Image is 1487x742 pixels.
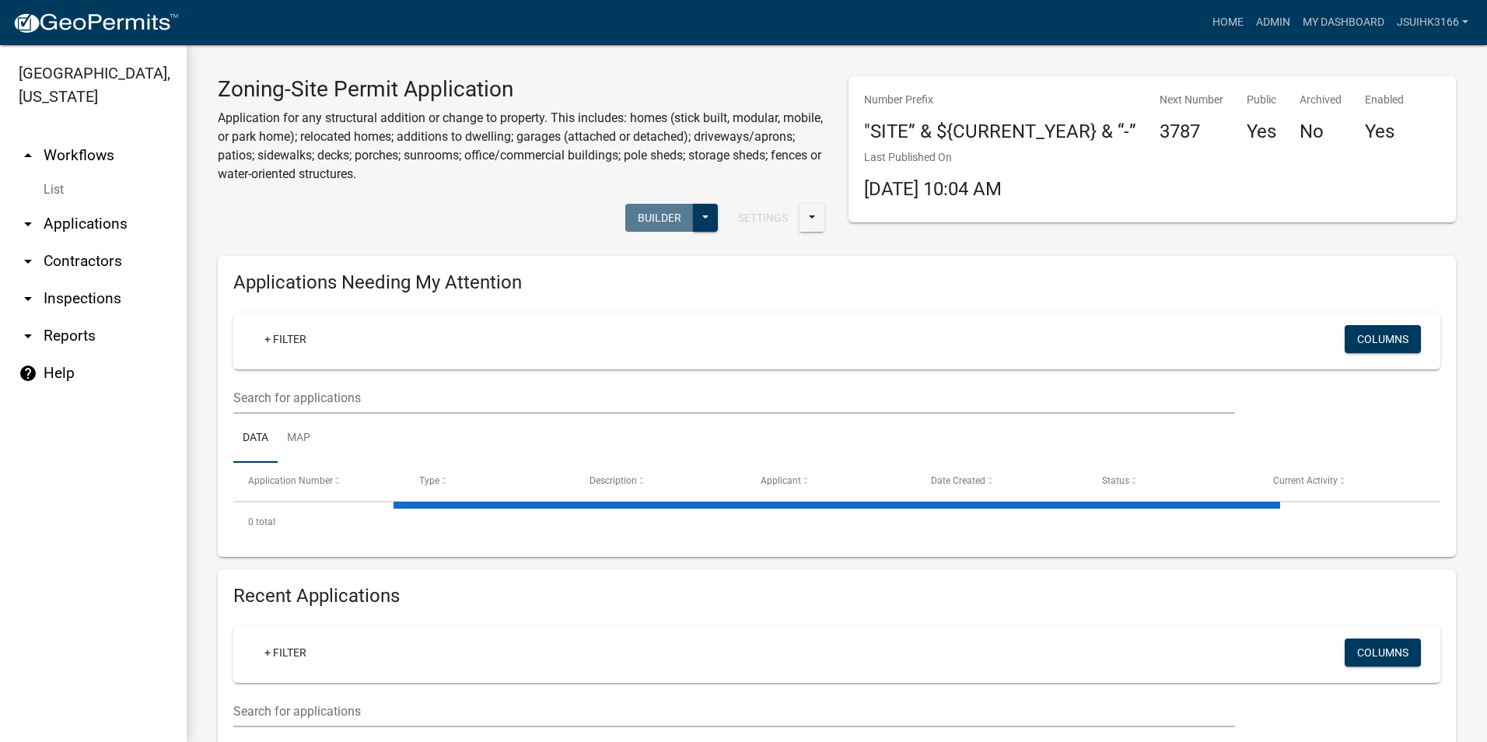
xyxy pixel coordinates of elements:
datatable-header-cell: Applicant [746,463,917,500]
a: + Filter [252,639,319,667]
span: Date Created [931,475,985,486]
button: Columns [1345,639,1421,667]
h4: No [1300,121,1342,143]
i: help [19,364,37,383]
h4: Yes [1247,121,1276,143]
button: Settings [726,204,800,232]
i: arrow_drop_down [19,289,37,308]
span: Applicant [761,475,801,486]
p: Next Number [1160,92,1223,108]
span: Current Activity [1273,475,1338,486]
button: Builder [625,204,694,232]
a: Data [233,414,278,464]
i: arrow_drop_down [19,215,37,233]
a: Map [278,414,320,464]
span: Application Number [248,475,333,486]
p: Number Prefix [864,92,1136,108]
span: Status [1102,475,1129,486]
datatable-header-cell: Current Activity [1258,463,1429,500]
h4: Recent Applications [233,585,1440,607]
input: Search for applications [233,382,1235,414]
p: Archived [1300,92,1342,108]
h4: Yes [1365,121,1404,143]
p: Application for any structural addition or change to property. This includes: homes (stick built,... [218,109,825,184]
input: Search for applications [233,695,1235,727]
i: arrow_drop_down [19,252,37,271]
span: Type [419,475,439,486]
a: My Dashboard [1296,8,1391,37]
a: Admin [1250,8,1296,37]
div: 0 total [233,502,1440,541]
span: Description [590,475,637,486]
h4: 3787 [1160,121,1223,143]
span: [DATE] 10:04 AM [864,178,1002,200]
button: Columns [1345,325,1421,353]
h4: Applications Needing My Attention [233,271,1440,294]
h4: "SITE” & ${CURRENT_YEAR} & “-” [864,121,1136,143]
i: arrow_drop_up [19,146,37,165]
a: + Filter [252,325,319,353]
a: Jsuihk3166 [1391,8,1475,37]
datatable-header-cell: Status [1087,463,1258,500]
a: Home [1206,8,1250,37]
h3: Zoning-Site Permit Application [218,76,825,103]
p: Enabled [1365,92,1404,108]
datatable-header-cell: Date Created [916,463,1087,500]
datatable-header-cell: Description [575,463,746,500]
i: arrow_drop_down [19,327,37,345]
datatable-header-cell: Application Number [233,463,404,500]
p: Last Published On [864,149,1002,166]
p: Public [1247,92,1276,108]
datatable-header-cell: Type [404,463,576,500]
